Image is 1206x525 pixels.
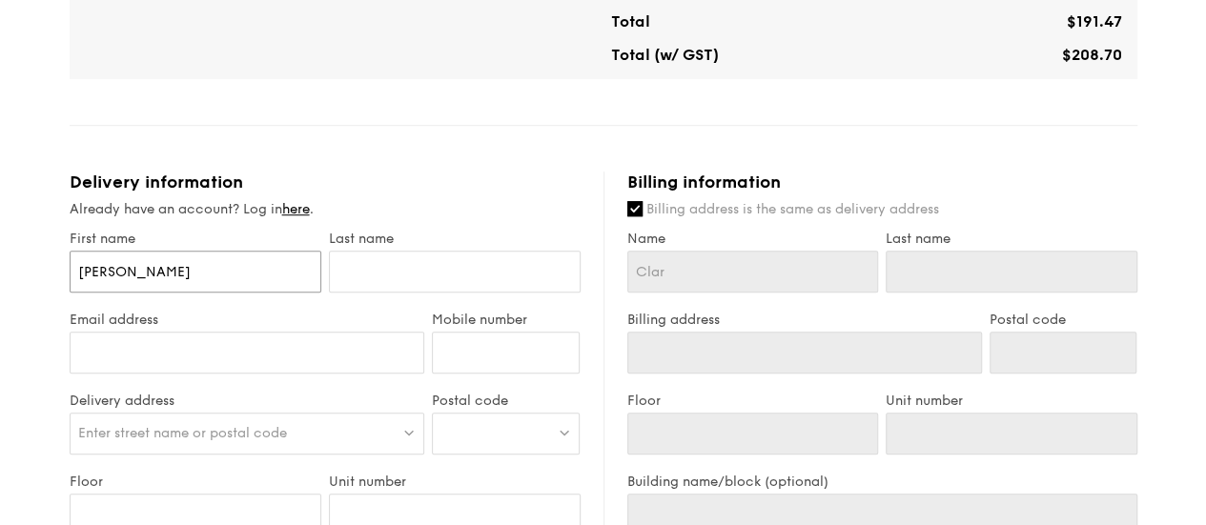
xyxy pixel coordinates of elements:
label: Mobile number [432,312,580,328]
span: Billing address is the same as delivery address [646,201,939,217]
div: Already have an account? Log in . [70,200,581,219]
label: Name [627,231,879,247]
span: $208.70 [1062,46,1122,64]
label: Billing address [627,312,982,328]
label: Building name/block (optional) [627,474,1137,490]
img: icon-dropdown.fa26e9f9.svg [558,425,571,439]
span: Total (w/ GST) [611,46,719,64]
input: Billing address is the same as delivery address [627,201,643,216]
span: $191.47 [1067,12,1122,30]
label: Postal code [990,312,1137,328]
label: Floor [70,474,321,490]
span: Total [611,12,650,30]
label: Delivery address [70,393,425,409]
label: Floor [627,393,879,409]
span: Billing information [627,172,781,192]
label: First name [70,231,321,247]
label: Unit number [886,393,1137,409]
label: Last name [329,231,581,247]
label: Unit number [329,474,581,490]
span: Delivery information [70,172,243,192]
label: Last name [886,231,1137,247]
span: Enter street name or postal code [78,425,287,441]
img: icon-dropdown.fa26e9f9.svg [402,425,416,439]
label: Postal code [432,393,580,409]
a: here [282,201,310,217]
label: Email address [70,312,425,328]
